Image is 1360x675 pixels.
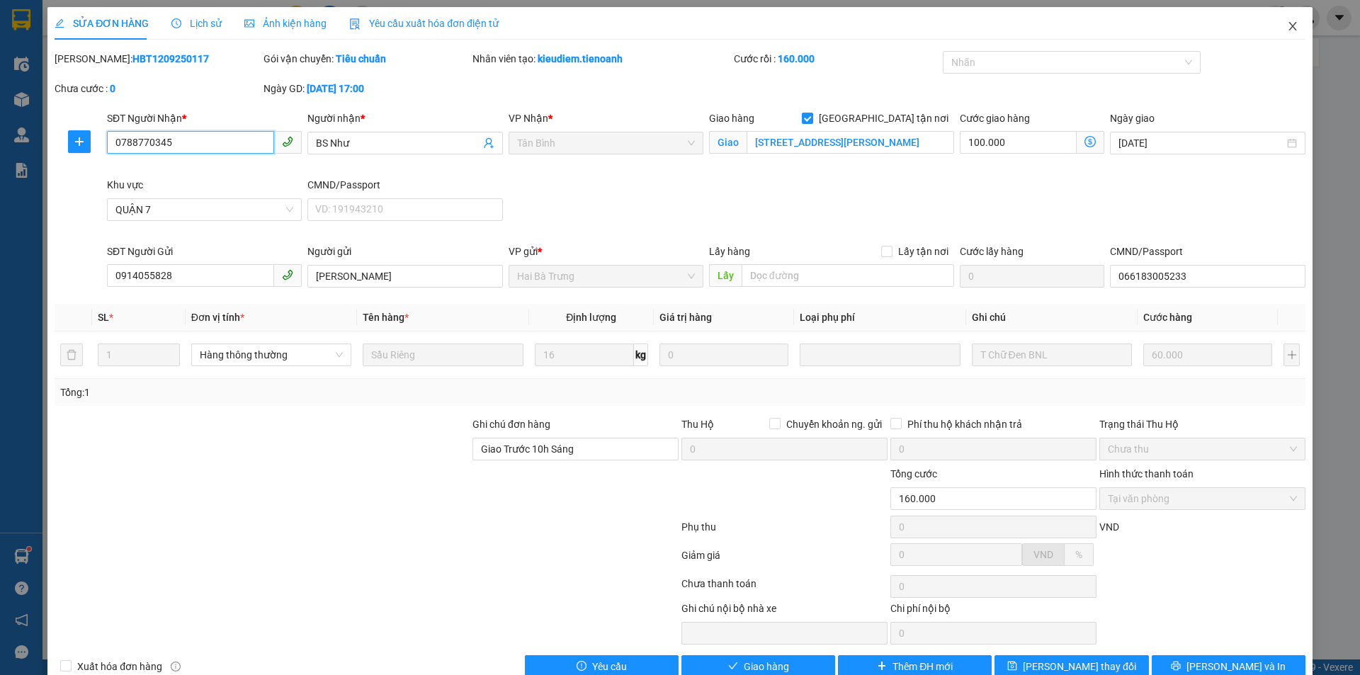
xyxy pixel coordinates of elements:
[307,244,502,259] div: Người gửi
[734,51,940,67] div: Cước rồi :
[55,18,64,28] span: edit
[307,83,364,94] b: [DATE] 17:00
[892,244,954,259] span: Lấy tận nơi
[1099,468,1194,480] label: Hình thức thanh toán
[55,81,261,96] div: Chưa cước :
[966,304,1138,331] th: Ghi chú
[592,659,627,674] span: Yêu cầu
[517,266,695,287] span: Hai Bà Trưng
[244,18,254,28] span: picture
[1283,344,1299,366] button: plus
[336,53,386,64] b: Tiêu chuẩn
[1075,549,1082,560] span: %
[877,661,887,672] span: plus
[191,312,244,323] span: Đơn vị tính
[263,81,470,96] div: Ngày GD:
[1171,661,1181,672] span: printer
[107,110,302,126] div: SĐT Người Nhận
[744,659,789,674] span: Giao hàng
[742,264,954,287] input: Dọc đường
[813,110,954,126] span: [GEOGRAPHIC_DATA] tận nơi
[728,661,738,672] span: check
[634,344,648,366] span: kg
[307,110,502,126] div: Người nhận
[72,659,168,674] span: Xuất hóa đơn hàng
[132,53,209,64] b: HBT1209250117
[483,137,494,149] span: user-add
[1099,521,1119,533] span: VND
[107,244,302,259] div: SĐT Người Gửi
[68,130,91,153] button: plus
[517,132,695,154] span: Tân Bình
[1099,416,1305,432] div: Trạng thái Thu Hộ
[892,659,953,674] span: Thêm ĐH mới
[244,18,327,29] span: Ảnh kiện hàng
[509,244,703,259] div: VP gửi
[1023,659,1136,674] span: [PERSON_NAME] thay đổi
[1108,488,1297,509] span: Tại văn phòng
[282,136,293,147] span: phone
[1287,21,1298,32] span: close
[781,416,888,432] span: Chuyển khoản ng. gửi
[680,548,889,572] div: Giảm giá
[960,265,1104,288] input: Cước lấy hàng
[115,199,293,220] span: QUẬN 7
[349,18,499,29] span: Yêu cầu xuất hóa đơn điện tử
[1143,312,1192,323] span: Cước hàng
[681,419,714,430] span: Thu Hộ
[110,83,115,94] b: 0
[577,661,586,672] span: exclamation-circle
[107,177,302,193] div: Khu vực
[709,113,754,124] span: Giao hàng
[200,344,343,365] span: Hàng thông thường
[55,18,149,29] span: SỬA ĐƠN HÀNG
[1110,113,1155,124] label: Ngày giao
[659,344,788,366] input: 0
[171,18,222,29] span: Lịch sử
[363,312,409,323] span: Tên hàng
[509,113,548,124] span: VP Nhận
[472,419,550,430] label: Ghi chú đơn hàng
[538,53,623,64] b: kieudiem.tienoanh
[890,601,1096,622] div: Chi phí nội bộ
[263,51,470,67] div: Gói vận chuyển:
[349,18,361,30] img: icon
[1033,549,1053,560] span: VND
[282,269,293,280] span: phone
[566,312,616,323] span: Định lượng
[1143,344,1272,366] input: 0
[171,18,181,28] span: clock-circle
[709,131,747,154] span: Giao
[902,416,1028,432] span: Phí thu hộ khách nhận trả
[1186,659,1286,674] span: [PERSON_NAME] và In
[55,51,261,67] div: [PERSON_NAME]:
[98,312,109,323] span: SL
[659,312,712,323] span: Giá trị hàng
[709,264,742,287] span: Lấy
[960,246,1024,257] label: Cước lấy hàng
[890,468,937,480] span: Tổng cước
[680,576,889,601] div: Chưa thanh toán
[1108,438,1297,460] span: Chưa thu
[972,344,1132,366] input: Ghi Chú
[960,113,1030,124] label: Cước giao hàng
[778,53,815,64] b: 160.000
[60,344,83,366] button: delete
[60,385,525,400] div: Tổng: 1
[1007,661,1017,672] span: save
[1110,244,1305,259] div: CMND/Passport
[472,51,731,67] div: Nhân viên tạo:
[709,246,750,257] span: Lấy hàng
[307,177,502,193] div: CMND/Passport
[960,131,1077,154] input: Cước giao hàng
[1084,136,1096,147] span: dollar-circle
[681,601,888,622] div: Ghi chú nội bộ nhà xe
[1273,7,1313,47] button: Close
[680,519,889,544] div: Phụ thu
[69,136,90,147] span: plus
[171,662,181,671] span: info-circle
[363,344,523,366] input: VD: Bàn, Ghế
[794,304,965,331] th: Loại phụ phí
[1118,135,1283,151] input: Ngày giao
[747,131,954,154] input: Giao tận nơi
